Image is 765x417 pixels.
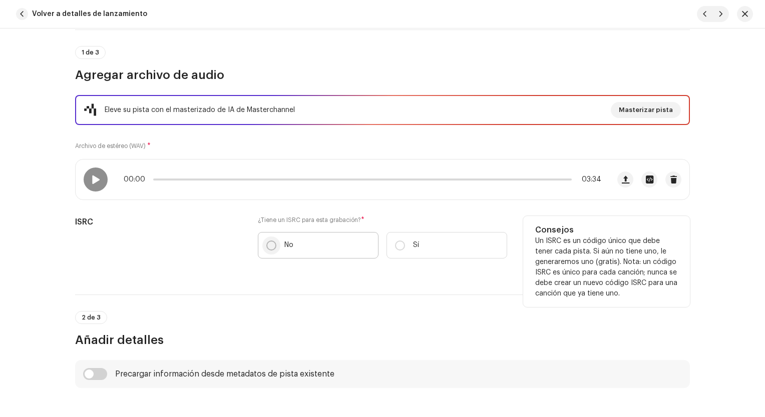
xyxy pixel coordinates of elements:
h3: Añadir detalles [75,332,690,348]
p: No [284,240,293,250]
div: Eleve su pista con el masterizado de IA de Masterchannel [105,104,295,116]
div: Precargar información desde metadatos de pista existente [115,370,334,378]
h5: ISRC [75,216,242,228]
p: Un ISRC es un código único que debe tener cada pista. Si aún no tiene uno, le generaremos uno (gr... [535,236,678,299]
span: 03:34 [576,175,601,183]
p: Sí [413,240,419,250]
span: Masterizar pista [619,100,673,120]
button: Masterizar pista [611,102,681,118]
label: ¿Tiene un ISRC para esta grabación? [258,216,507,224]
h5: Consejos [535,224,678,236]
h3: Agregar archivo de audio [75,67,690,83]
